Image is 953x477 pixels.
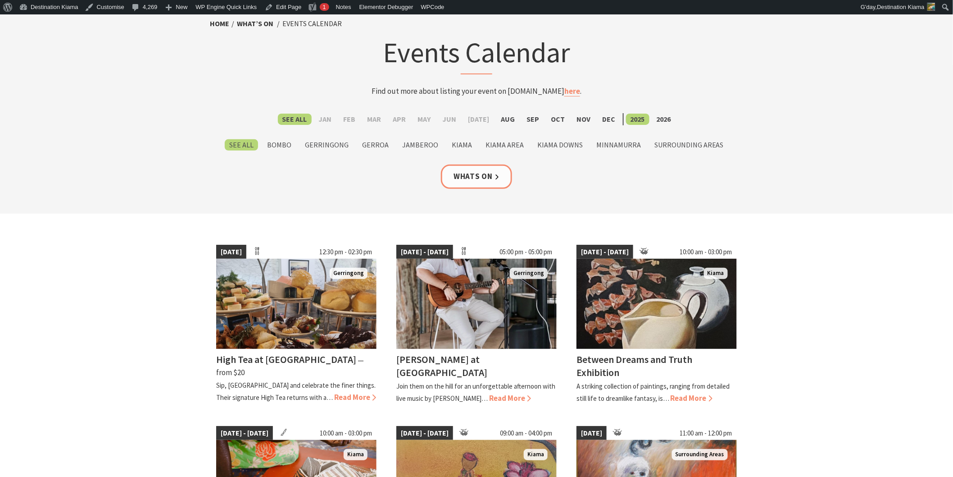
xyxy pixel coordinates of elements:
img: Tayvin Martins [396,259,557,349]
h4: [PERSON_NAME] at [GEOGRAPHIC_DATA] [396,353,487,379]
a: What’s On [237,19,273,28]
span: Read More [489,393,531,403]
label: Surrounding Areas [650,139,728,151]
label: Minnamurra [592,139,645,151]
label: See All [278,114,312,125]
label: Apr [389,114,411,125]
label: Gerroa [358,139,393,151]
span: 09:00 am - 04:00 pm [495,426,557,440]
label: [DATE] [464,114,494,125]
span: 1 [322,4,326,10]
label: Nov [572,114,595,125]
span: Surrounding Areas [672,449,728,460]
label: May [413,114,436,125]
label: Gerringong [300,139,353,151]
label: Mar [363,114,386,125]
label: Jun [438,114,461,125]
img: High Tea [216,259,377,349]
span: Gerringong [510,268,548,279]
label: Oct [547,114,570,125]
a: Home [210,19,229,28]
span: [DATE] [576,426,607,440]
label: 2025 [626,114,649,125]
a: [DATE] - [DATE] 10:00 am - 03:00 pm Kiama Between Dreams and Truth Exhibition A striking collecti... [576,245,737,404]
label: See All [225,139,258,151]
a: [DATE] 12:30 pm - 02:30 pm High Tea Gerringong High Tea at [GEOGRAPHIC_DATA] ⁠— from $20 Sip, [GE... [216,245,377,404]
label: Bombo [263,139,296,151]
span: Kiama [344,449,368,460]
span: [DATE] - [DATE] [396,245,453,259]
span: Gerringong [330,268,368,279]
label: Aug [497,114,520,125]
label: Dec [598,114,620,125]
span: 10:00 am - 03:00 pm [315,426,377,440]
h4: High Tea at [GEOGRAPHIC_DATA] [216,353,356,366]
p: Sip, [GEOGRAPHIC_DATA] and celebrate the finer things. Their signature High Tea returns with a… [216,381,376,402]
span: [DATE] [216,245,246,259]
a: Whats On [441,165,512,188]
img: Untitled-design-1-150x150.jpg [927,3,935,11]
a: here [564,86,580,96]
p: A striking collection of paintings, ranging from detailed still life to dreamlike fantasy, is… [576,382,730,403]
label: Kiama [447,139,476,151]
span: 05:00 pm - 05:00 pm [495,245,557,259]
span: 10:00 am - 03:00 pm [676,245,737,259]
label: Sep [522,114,544,125]
span: [DATE] - [DATE] [576,245,633,259]
h1: Events Calendar [300,34,653,74]
span: Read More [671,393,712,403]
label: 2026 [652,114,676,125]
h4: Between Dreams and Truth Exhibition [576,353,693,379]
span: 12:30 pm - 02:30 pm [315,245,377,259]
span: [DATE] - [DATE] [216,426,273,440]
span: Kiama [524,449,548,460]
label: Jamberoo [398,139,443,151]
li: Events Calendar [282,18,342,30]
span: [DATE] - [DATE] [396,426,453,440]
p: Find out more about listing your event on [DOMAIN_NAME] . [300,85,653,97]
label: Kiama Downs [533,139,587,151]
label: Jan [314,114,336,125]
span: Kiama [704,268,728,279]
label: Kiama Area [481,139,528,151]
span: Destination Kiama [877,4,925,10]
p: Join them on the hill for an unforgettable afternoon with live music by [PERSON_NAME]… [396,382,555,403]
span: Read More [334,392,376,402]
label: Feb [339,114,360,125]
a: [DATE] - [DATE] 05:00 pm - 05:00 pm Tayvin Martins Gerringong [PERSON_NAME] at [GEOGRAPHIC_DATA] ... [396,245,557,404]
span: 11:00 am - 12:00 pm [676,426,737,440]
